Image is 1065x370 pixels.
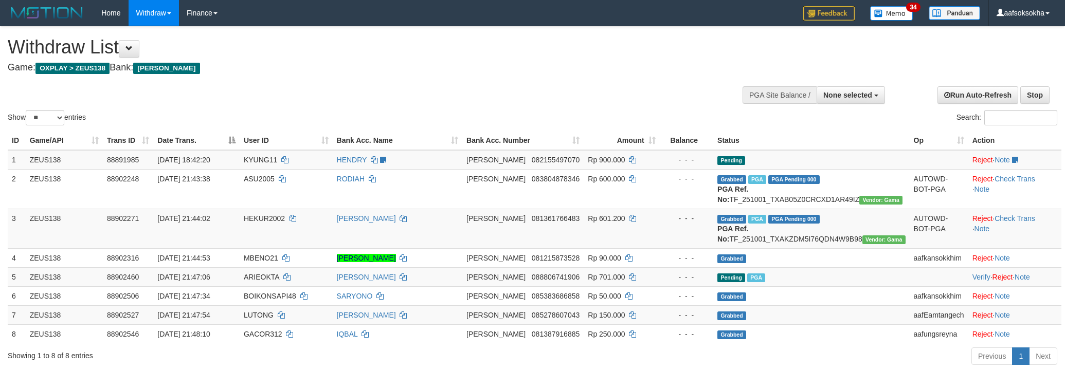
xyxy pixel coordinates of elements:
div: - - - [664,291,709,301]
span: Grabbed [717,330,746,339]
th: User ID: activate to sort column ascending [240,131,333,150]
td: ZEUS138 [26,305,103,324]
span: BOIKONSAPI48 [244,292,296,300]
span: [PERSON_NAME] [133,63,200,74]
div: - - - [664,329,709,339]
th: Bank Acc. Name: activate to sort column ascending [333,131,462,150]
a: Reject [972,175,993,183]
span: 88902546 [107,330,139,338]
a: Note [974,225,990,233]
a: Reject [972,254,993,262]
span: Copy 085278607043 to clipboard [532,311,580,319]
a: [PERSON_NAME] [337,254,396,262]
td: · · [968,169,1061,209]
td: TF_251001_TXAB05Z0CRCXD1AR49IZ [713,169,909,209]
a: Note [995,254,1010,262]
div: - - - [664,310,709,320]
span: 88902460 [107,273,139,281]
span: Vendor URL: https://trx31.1velocity.biz [862,235,906,244]
span: 34 [906,3,920,12]
b: PGA Ref. No: [717,225,748,243]
span: 88902506 [107,292,139,300]
th: Balance [660,131,713,150]
span: Marked by aafchomsokheang [748,175,766,184]
span: GACOR312 [244,330,282,338]
td: 5 [8,267,26,286]
span: 88891985 [107,156,139,164]
span: [PERSON_NAME] [466,273,526,281]
a: Note [995,292,1010,300]
a: Note [995,330,1010,338]
span: Pending [717,156,745,165]
a: [PERSON_NAME] [337,273,396,281]
span: Rp 900.000 [588,156,625,164]
span: Copy 081215873528 to clipboard [532,254,580,262]
a: Note [1015,273,1030,281]
td: 8 [8,324,26,343]
select: Showentries [26,110,64,125]
span: [DATE] 21:47:54 [157,311,210,319]
span: 88902527 [107,311,139,319]
span: Copy 081387916885 to clipboard [532,330,580,338]
span: ASU2005 [244,175,275,183]
th: Op: activate to sort column ascending [910,131,968,150]
a: Note [995,311,1010,319]
a: Previous [971,347,1013,365]
h1: Withdraw List [8,37,700,58]
td: ZEUS138 [26,150,103,170]
span: Marked by aafchomsokheang [747,273,765,282]
label: Search: [956,110,1057,125]
span: Rp 50.000 [588,292,621,300]
span: [PERSON_NAME] [466,156,526,164]
a: SARYONO [337,292,373,300]
img: MOTION_logo.png [8,5,86,21]
a: Next [1029,347,1057,365]
span: Rp 90.000 [588,254,621,262]
span: OXPLAY > ZEUS138 [35,63,110,74]
div: - - - [664,253,709,263]
span: Grabbed [717,254,746,263]
span: None selected [823,91,872,99]
td: ZEUS138 [26,169,103,209]
b: PGA Ref. No: [717,185,748,203]
a: Verify [972,273,990,281]
span: 88902316 [107,254,139,262]
span: Copy 082155497070 to clipboard [532,156,580,164]
span: Marked by aafchomsokheang [748,215,766,224]
a: Check Trans [995,214,1035,223]
th: Amount: activate to sort column ascending [584,131,659,150]
th: Status [713,131,909,150]
span: LUTONG [244,311,274,319]
a: Reject [972,214,993,223]
a: IQBAL [337,330,358,338]
span: [PERSON_NAME] [466,175,526,183]
span: 88902248 [107,175,139,183]
td: · [968,324,1061,343]
span: Copy 083804878346 to clipboard [532,175,580,183]
td: · [968,248,1061,267]
a: Reject [972,156,993,164]
td: TF_251001_TXAKZDM5I76QDN4W9B98 [713,209,909,248]
div: - - - [664,213,709,224]
td: · · [968,267,1061,286]
td: aafungsreyna [910,324,968,343]
td: aafEamtangech [910,305,968,324]
span: Pending [717,273,745,282]
span: HEKUR2002 [244,214,285,223]
a: Reject [972,292,993,300]
span: [DATE] 18:42:20 [157,156,210,164]
span: PGA Pending [768,215,820,224]
span: Copy 081361766483 to clipboard [532,214,580,223]
img: Button%20Memo.svg [870,6,913,21]
a: Reject [992,273,1013,281]
img: panduan.png [929,6,980,20]
th: Action [968,131,1061,150]
span: ARIEOKTA [244,273,279,281]
div: - - - [664,174,709,184]
td: 2 [8,169,26,209]
span: Rp 250.000 [588,330,625,338]
span: Rp 150.000 [588,311,625,319]
a: HENDRY [337,156,367,164]
span: [PERSON_NAME] [466,292,526,300]
span: [DATE] 21:48:10 [157,330,210,338]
